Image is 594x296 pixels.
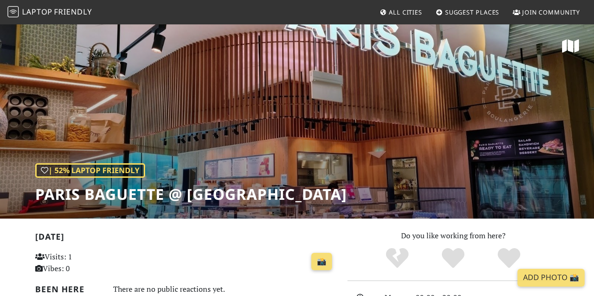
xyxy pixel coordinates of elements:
h2: Been here [35,284,102,294]
div: There are no public reactions yet. [113,282,336,296]
a: Join Community [509,4,584,21]
a: 📸 [311,253,332,271]
img: LaptopFriendly [8,6,19,17]
div: Definitely! [481,247,537,270]
a: All Cities [376,4,426,21]
h1: Paris Baguette @ [GEOGRAPHIC_DATA] [35,185,347,203]
h2: [DATE] [35,232,336,245]
a: Add Photo 📸 [517,269,585,287]
p: Visits: 1 Vibes: 0 [35,251,128,275]
a: LaptopFriendly LaptopFriendly [8,4,92,21]
div: Yes [425,247,481,270]
span: Friendly [54,7,92,17]
div: No [370,247,425,270]
span: Laptop [22,7,53,17]
div: | 52% Laptop Friendly [35,163,145,178]
span: Suggest Places [445,8,500,16]
p: Do you like working from here? [347,230,559,242]
a: Suggest Places [432,4,503,21]
span: Join Community [522,8,580,16]
span: All Cities [389,8,422,16]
